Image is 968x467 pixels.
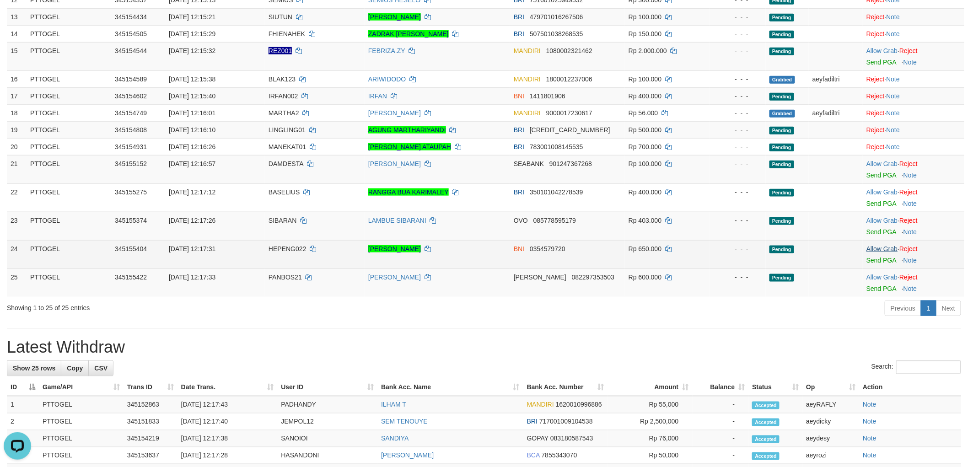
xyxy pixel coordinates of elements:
[368,274,421,281] a: [PERSON_NAME]
[530,143,583,150] span: Copy 783001008145535 to clipboard
[269,75,296,83] span: BLAK123
[866,30,885,38] a: Reject
[530,30,583,38] span: Copy 507501038268535 to clipboard
[802,447,859,464] td: aeyrozi
[530,126,610,134] span: Copy 580601027031536 to clipboard
[27,155,111,183] td: PTTOGEL
[769,31,794,38] span: Pending
[899,188,918,196] a: Reject
[277,396,377,413] td: PADHANDY
[809,104,863,121] td: aeyfadiltri
[863,8,964,25] td: ·
[693,447,749,464] td: -
[863,183,964,212] td: ·
[368,47,405,54] a: FEBRIZA.ZY
[863,155,964,183] td: ·
[377,379,523,396] th: Bank Acc. Name: activate to sort column ascending
[7,240,27,268] td: 24
[866,228,896,236] a: Send PGA
[514,160,544,167] span: SEABANK
[7,155,27,183] td: 21
[713,108,762,118] div: - - -
[27,138,111,155] td: PTTOGEL
[277,447,377,464] td: HASANDONI
[629,245,661,252] span: Rp 650.000
[629,217,661,224] span: Rp 403.000
[769,48,794,55] span: Pending
[866,47,898,54] a: Allow Grab
[866,47,899,54] span: ·
[169,245,215,252] span: [DATE] 12:17:31
[859,379,961,396] th: Action
[713,244,762,253] div: - - -
[871,360,961,374] label: Search:
[550,435,593,442] span: Copy 083180587543 to clipboard
[269,143,306,150] span: MANEKAT01
[608,447,693,464] td: Rp 50,000
[177,430,278,447] td: [DATE] 12:17:38
[7,338,961,356] h1: Latest Withdraw
[769,161,794,168] span: Pending
[863,70,964,87] td: ·
[169,75,215,83] span: [DATE] 12:15:38
[752,452,780,460] span: Accepted
[887,30,900,38] a: Note
[533,217,576,224] span: Copy 085778595179 to clipboard
[514,47,541,54] span: MANDIRI
[169,126,215,134] span: [DATE] 12:16:10
[94,365,108,372] span: CSV
[713,125,762,134] div: - - -
[7,121,27,138] td: 19
[629,13,661,21] span: Rp 100.000
[7,138,27,155] td: 20
[115,30,147,38] span: 345154505
[936,301,961,316] a: Next
[514,13,524,21] span: BRI
[368,160,421,167] a: [PERSON_NAME]
[866,188,898,196] a: Allow Grab
[7,396,39,413] td: 1
[693,430,749,447] td: -
[887,13,900,21] a: Note
[27,268,111,297] td: PTTOGEL
[713,142,762,151] div: - - -
[115,217,147,224] span: 345155374
[269,160,303,167] span: DAMDESTA
[608,396,693,413] td: Rp 55,000
[887,75,900,83] a: Note
[530,245,565,252] span: Copy 0354579720 to clipboard
[527,401,554,408] span: MANDIRI
[899,160,918,167] a: Reject
[514,92,524,100] span: BNI
[381,401,406,408] a: ILHAM T
[115,274,147,281] span: 345155422
[7,42,27,70] td: 15
[863,452,877,459] a: Note
[368,126,446,134] a: AGUNG MARTHARIYANDI
[177,379,278,396] th: Date Trans.: activate to sort column ascending
[866,188,899,196] span: ·
[7,183,27,212] td: 22
[169,217,215,224] span: [DATE] 12:17:26
[523,379,608,396] th: Bank Acc. Number: activate to sort column ascending
[769,76,795,84] span: Grabbed
[368,143,451,150] a: [PERSON_NAME] ATAUPAH
[769,274,794,282] span: Pending
[277,430,377,447] td: SANOIOI
[124,447,177,464] td: 345153637
[514,126,524,134] span: BRI
[866,92,885,100] a: Reject
[693,396,749,413] td: -
[169,143,215,150] span: [DATE] 12:16:26
[177,396,278,413] td: [DATE] 12:17:43
[514,217,528,224] span: OVO
[88,360,113,376] a: CSV
[277,379,377,396] th: User ID: activate to sort column ascending
[866,13,885,21] a: Reject
[556,401,602,408] span: Copy 1620010996886 to clipboard
[887,92,900,100] a: Note
[899,47,918,54] a: Reject
[713,75,762,84] div: - - -
[802,430,859,447] td: aeydesy
[866,160,899,167] span: ·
